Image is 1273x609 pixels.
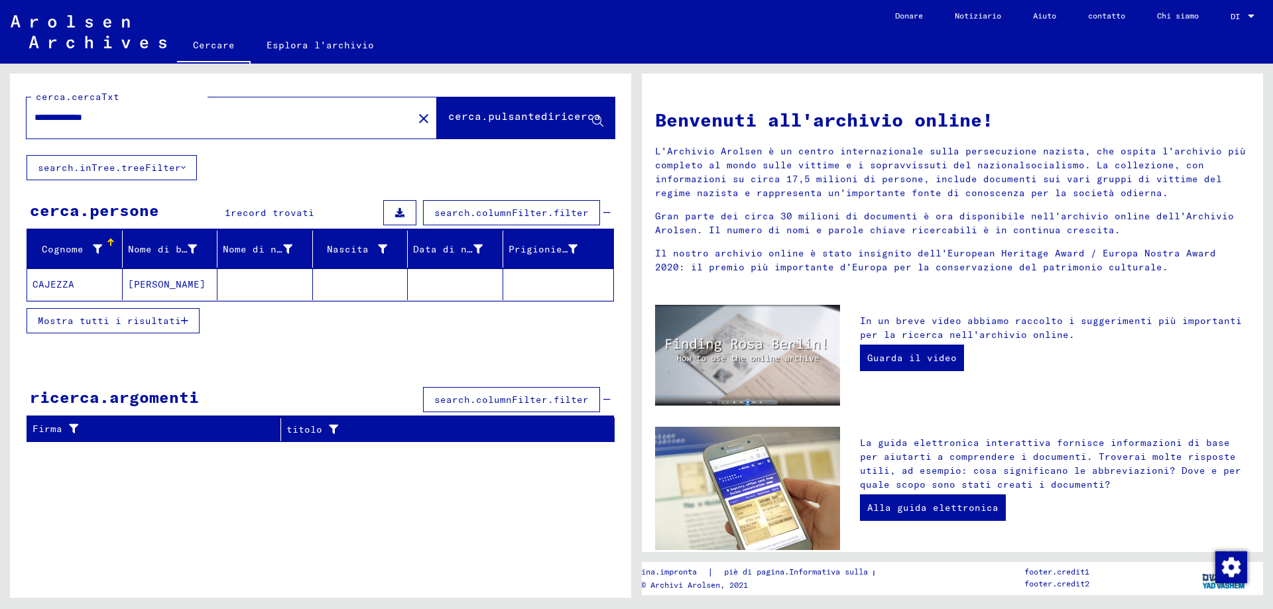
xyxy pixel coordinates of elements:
[38,162,181,174] font: search.inTree.treeFilter
[11,15,166,48] img: Arolsen_neg.svg
[1231,11,1240,21] font: DI
[32,278,74,290] font: CAJEZZA
[1199,561,1249,594] img: yv_logo.png
[32,423,62,435] font: Firma
[423,200,600,225] button: search.columnFilter.filter
[655,305,840,406] img: video.jpg
[286,419,599,440] div: titolo
[1033,11,1056,21] font: Aiuto
[36,91,119,103] font: cerca.cercaTxt
[123,231,218,268] mat-header-cell: Nome di battesimo
[1024,579,1089,588] font: footer.credit2
[177,29,251,64] a: Cercare
[413,239,503,260] div: Data di nascita
[410,105,437,131] button: Chiaro
[128,239,217,260] div: Nome di battesimo
[128,278,206,290] font: [PERSON_NAME]
[416,111,432,127] mat-icon: close
[434,394,589,406] font: search.columnFilter.filter
[895,11,923,21] font: Donare
[408,231,503,268] mat-header-cell: Data di nascita
[38,315,181,327] font: Mostra tutti i risultati
[655,108,993,131] font: Benvenuti all'archivio online!
[225,207,231,219] font: 1
[434,207,589,219] font: search.columnFilter.filter
[1024,567,1089,577] font: footer.credit1
[30,387,199,407] font: ricerca.argomenti
[27,308,200,333] button: Mostra tutti i risultati
[655,145,1246,199] font: L'Archivio Arolsen è un centro internazionale sulla persecuzione nazista, che ospita l'archivio p...
[867,352,957,364] font: Guarda il video
[503,231,614,268] mat-header-cell: Prigioniero n.
[860,315,1242,341] font: In un breve video abbiamo raccolto i suggerimenti più importanti per la ricerca nell'archivio onl...
[1157,11,1199,21] font: Chi siamo
[509,239,598,260] div: Prigioniero n.
[707,566,713,578] font: |
[437,97,615,138] button: cerca.pulsantediricerca
[655,427,840,550] img: eguide.jpg
[860,494,1006,521] a: Alla guida elettronica
[595,565,707,579] a: piè di pagina.impronta
[30,200,159,220] font: cerca.persone
[327,243,369,255] font: Nascita
[217,231,313,268] mat-header-cell: Nome di nascita
[1215,551,1246,582] div: Modifica consenso
[27,231,123,268] mat-header-cell: Cognome
[128,243,229,255] font: Nome di battesimo
[413,243,503,255] font: Data di nascita
[448,109,601,123] font: cerca.pulsantediricerca
[318,239,408,260] div: Nascita
[223,239,312,260] div: Nome di nascita
[595,567,697,577] font: piè di pagina.impronta
[423,387,600,412] button: search.columnFilter.filter
[509,243,592,255] font: Prigioniero n.
[313,231,408,268] mat-header-cell: Nascita
[595,580,748,590] font: Copyright © Archivi Arolsen, 2021
[32,239,122,260] div: Cognome
[251,29,390,61] a: Esplora l'archivio
[1215,551,1247,583] img: Modifica consenso
[42,243,84,255] font: Cognome
[193,39,235,51] font: Cercare
[286,423,322,435] font: titolo
[1088,11,1125,21] font: contatto
[223,243,312,255] font: Nome di nascita
[860,345,964,371] a: Guarda il video
[267,39,374,51] font: Esplora l'archivio
[724,567,905,577] font: piè di pagina.Informativa sulla privacy
[860,437,1241,490] font: La guida elettronica interattiva fornisce informazioni di base per aiutarti a comprendere i docum...
[867,502,999,514] font: Alla guida elettronica
[231,207,314,219] font: record trovati
[655,247,1216,273] font: Il nostro archivio online è stato insignito dell'European Heritage Award / Europa Nostra Award 20...
[655,210,1234,236] font: Gran parte dei circa 30 milioni di documenti è ora disponibile nell'archivio online dell'Archivio...
[27,155,197,180] button: search.inTree.treeFilter
[713,565,921,579] a: piè di pagina.Informativa sulla privacy
[955,11,1001,21] font: Notiziario
[32,419,280,440] div: Firma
